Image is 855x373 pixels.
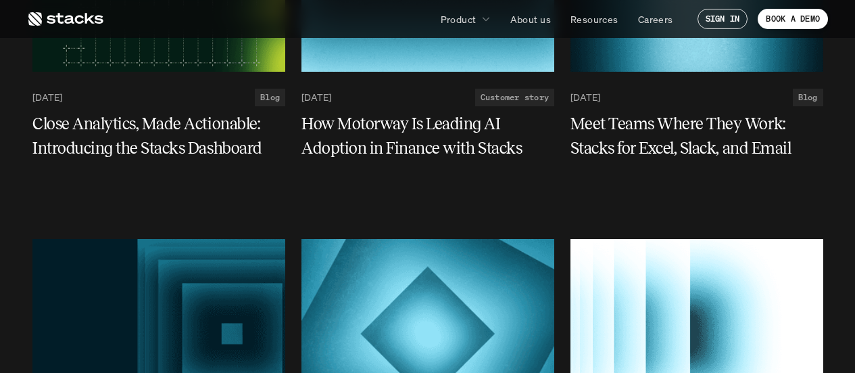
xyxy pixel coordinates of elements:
[562,7,627,31] a: Resources
[570,92,600,104] p: [DATE]
[570,12,618,26] p: Resources
[570,89,823,106] a: [DATE]Blog
[301,112,538,160] h5: How Motorway Is Leading AI Adoption in Finance with Stacks
[766,14,820,24] p: BOOK A DEMO
[32,112,269,160] h5: Close Analytics, Made Actionable: Introducing the Stacks Dashboard
[441,12,477,26] p: Product
[570,112,807,160] h5: Meet Teams Where They Work: Stacks for Excel, Slack, and Email
[32,89,285,106] a: [DATE]Blog
[510,12,551,26] p: About us
[798,93,818,102] h2: Blog
[480,93,548,102] h2: Customer story
[758,9,828,29] a: BOOK A DEMO
[301,92,331,104] p: [DATE]
[301,89,554,106] a: [DATE]Customer story
[32,92,62,104] p: [DATE]
[706,14,740,24] p: SIGN IN
[301,112,554,160] a: How Motorway Is Leading AI Adoption in Finance with Stacks
[260,93,280,102] h2: Blog
[630,7,681,31] a: Careers
[32,112,285,160] a: Close Analytics, Made Actionable: Introducing the Stacks Dashboard
[698,9,748,29] a: SIGN IN
[638,12,673,26] p: Careers
[502,7,559,31] a: About us
[203,61,261,72] a: Privacy Policy
[570,112,823,160] a: Meet Teams Where They Work: Stacks for Excel, Slack, and Email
